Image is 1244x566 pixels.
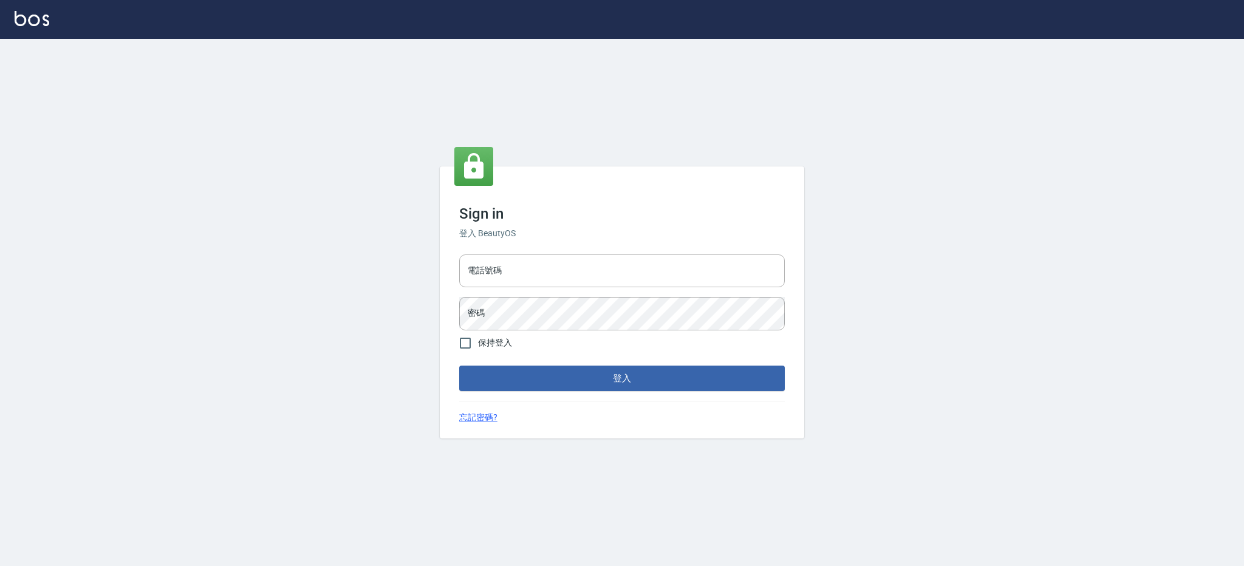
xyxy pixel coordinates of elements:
[478,336,512,349] span: 保持登入
[459,205,785,222] h3: Sign in
[459,227,785,240] h6: 登入 BeautyOS
[459,366,785,391] button: 登入
[459,411,497,424] a: 忘記密碼?
[15,11,49,26] img: Logo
